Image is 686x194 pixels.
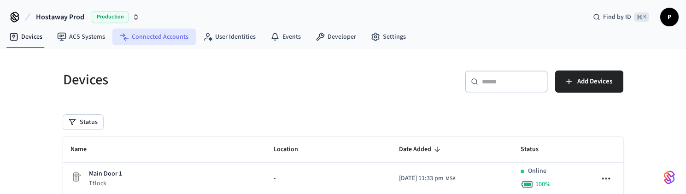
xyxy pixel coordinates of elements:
[664,170,675,185] img: SeamLogoGradient.69752ec5.svg
[274,142,310,157] span: Location
[50,29,112,45] a: ACS Systems
[89,169,122,179] p: Main Door 1
[2,29,50,45] a: Devices
[586,9,657,25] div: Find by ID⌘ K
[399,142,443,157] span: Date Added
[274,174,276,183] span: -
[92,11,129,23] span: Production
[528,166,546,176] p: Online
[308,29,364,45] a: Developer
[634,12,649,22] span: ⌘ K
[577,76,612,88] span: Add Devices
[399,174,444,183] span: [DATE] 11:33 pm
[555,71,623,93] button: Add Devices
[112,29,196,45] a: Connected Accounts
[70,142,99,157] span: Name
[364,29,413,45] a: Settings
[399,174,456,183] div: Europe/Moscow
[660,8,679,26] button: P
[446,175,456,183] span: MSK
[36,12,84,23] span: Hostaway Prod
[521,142,551,157] span: Status
[70,171,82,182] img: Placeholder Lock Image
[196,29,263,45] a: User Identities
[89,179,122,188] p: Ttlock
[535,180,551,189] span: 100 %
[63,71,338,89] h5: Devices
[661,9,678,25] span: P
[603,12,631,22] span: Find by ID
[63,115,103,129] button: Status
[263,29,308,45] a: Events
